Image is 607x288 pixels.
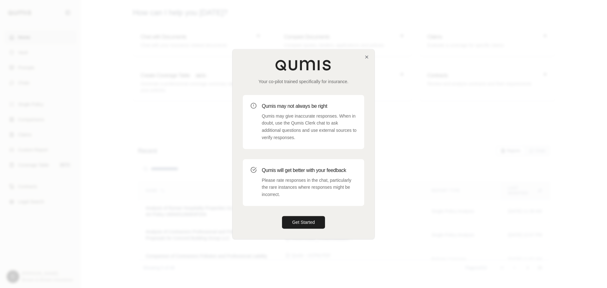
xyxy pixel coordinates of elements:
p: Qumis may give inaccurate responses. When in doubt, use the Qumis Clerk chat to ask additional qu... [262,113,357,141]
h3: Qumis will get better with your feedback [262,167,357,174]
h3: Qumis may not always be right [262,102,357,110]
p: Please rate responses in the chat, particularly the rare instances where responses might be incor... [262,177,357,198]
button: Get Started [282,216,325,229]
img: Qumis Logo [275,59,332,71]
p: Your co-pilot trained specifically for insurance. [243,78,364,85]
